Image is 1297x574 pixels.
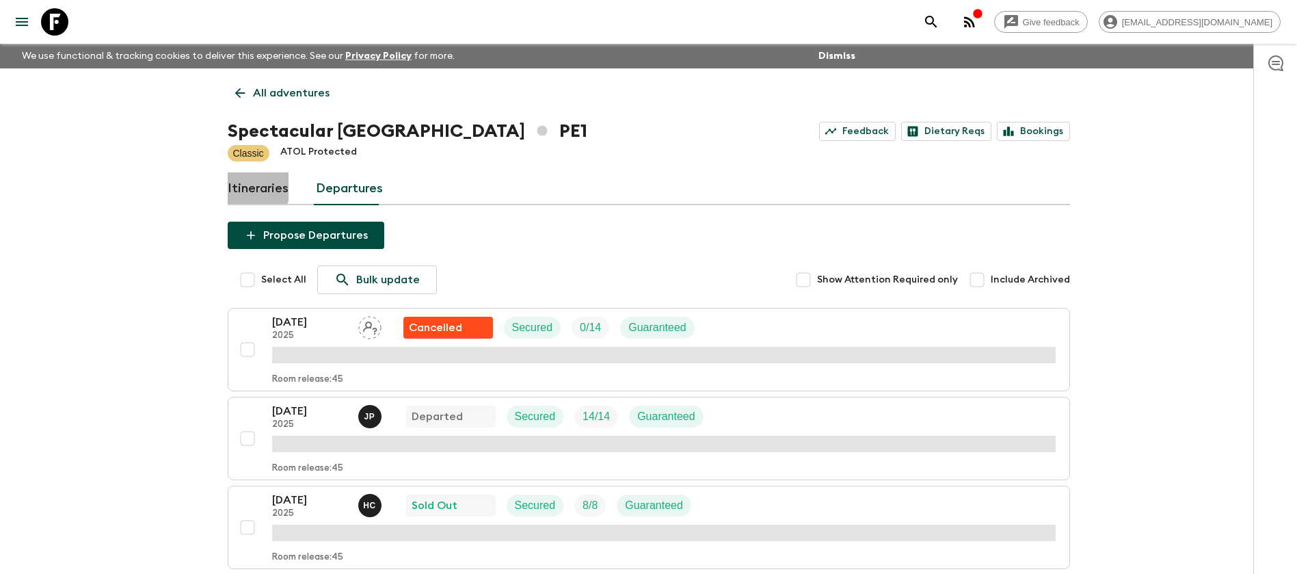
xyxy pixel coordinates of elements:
p: Bulk update [356,272,420,288]
button: HC [358,494,384,517]
p: We use functional & tracking cookies to deliver this experience. See our for more. [16,44,460,68]
a: Departures [316,172,383,205]
span: Hector Carillo [358,498,384,509]
p: Guaranteed [637,408,695,425]
p: Classic [233,146,264,160]
p: Cancelled [409,319,462,336]
div: Secured [507,495,564,517]
a: All adventures [228,79,337,107]
p: Room release: 45 [272,463,343,474]
span: Joseph Pimentel [358,409,384,420]
div: Secured [507,406,564,428]
a: Bulk update [317,265,437,294]
a: Give feedback [994,11,1088,33]
span: Give feedback [1015,17,1087,27]
p: Secured [515,497,556,514]
p: Room release: 45 [272,552,343,563]
button: Propose Departures [228,222,384,249]
span: Include Archived [991,273,1070,287]
p: 14 / 14 [583,408,610,425]
button: Dismiss [815,47,859,66]
p: [DATE] [272,403,347,419]
p: 8 / 8 [583,497,598,514]
h1: Spectacular [GEOGRAPHIC_DATA] PE1 [228,118,587,145]
a: Privacy Policy [345,51,412,61]
p: Secured [515,408,556,425]
p: ATOL Protected [280,145,357,161]
span: [EMAIL_ADDRESS][DOMAIN_NAME] [1114,17,1280,27]
p: 2025 [272,330,347,341]
p: H C [363,500,376,511]
button: search adventures [918,8,945,36]
span: Show Attention Required only [817,273,958,287]
p: Room release: 45 [272,374,343,385]
p: Departed [412,408,463,425]
p: [DATE] [272,492,347,508]
span: Assign pack leader [358,320,382,331]
p: Sold Out [412,497,457,514]
a: Itineraries [228,172,289,205]
p: [DATE] [272,314,347,330]
span: Select All [261,273,306,287]
a: Dietary Reqs [901,122,991,141]
div: Secured [504,317,561,339]
button: [DATE]2025Joseph PimentelDepartedSecuredTrip FillGuaranteedRoom release:45 [228,397,1070,480]
button: [DATE]2025Assign pack leaderFlash Pack cancellationSecuredTrip FillGuaranteedRoom release:45 [228,308,1070,391]
p: Secured [512,319,553,336]
div: Flash Pack cancellation [403,317,493,339]
button: [DATE]2025Hector Carillo Sold OutSecuredTrip FillGuaranteedRoom release:45 [228,486,1070,569]
div: Trip Fill [572,317,609,339]
a: Bookings [997,122,1070,141]
div: Trip Fill [574,495,606,517]
p: 2025 [272,508,347,519]
div: [EMAIL_ADDRESS][DOMAIN_NAME] [1099,11,1281,33]
p: Guaranteed [625,497,683,514]
p: Guaranteed [628,319,686,336]
div: Trip Fill [574,406,618,428]
p: 0 / 14 [580,319,601,336]
p: 2025 [272,419,347,430]
button: menu [8,8,36,36]
p: All adventures [253,85,330,101]
a: Feedback [819,122,896,141]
